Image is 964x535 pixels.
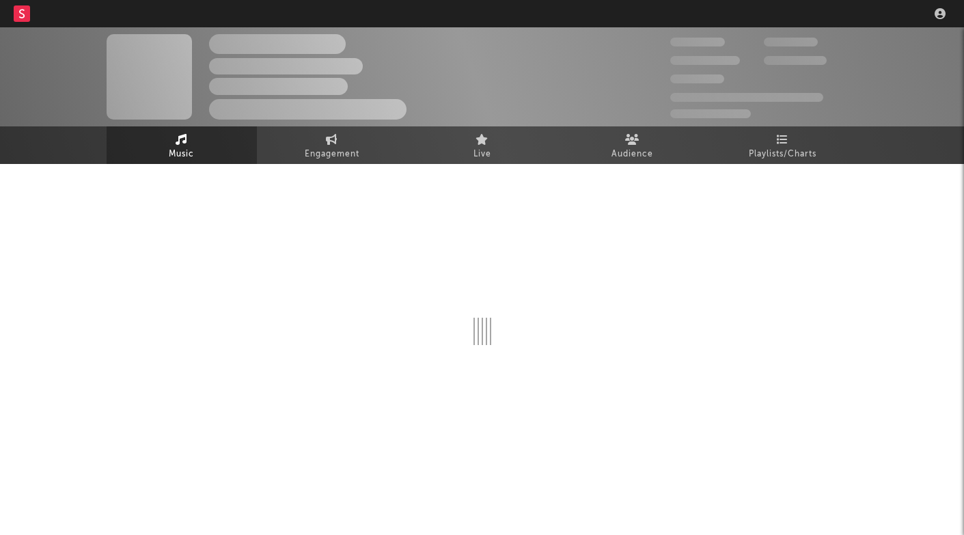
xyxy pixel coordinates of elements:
span: Engagement [305,146,359,163]
span: 1,000,000 [764,56,827,65]
span: 100,000 [764,38,818,46]
span: 50,000,000 Monthly Listeners [670,93,823,102]
span: Music [169,146,194,163]
span: Playlists/Charts [749,146,816,163]
span: Audience [611,146,653,163]
a: Audience [557,126,708,164]
a: Playlists/Charts [708,126,858,164]
a: Live [407,126,557,164]
span: 50,000,000 [670,56,740,65]
span: Live [473,146,491,163]
span: 100,000 [670,74,724,83]
span: 300,000 [670,38,725,46]
a: Music [107,126,257,164]
a: Engagement [257,126,407,164]
span: Jump Score: 85.0 [670,109,751,118]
